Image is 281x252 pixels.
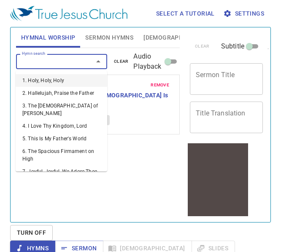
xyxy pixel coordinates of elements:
[17,228,46,238] span: Turn Off
[153,6,218,21] button: Select a tutorial
[109,56,134,67] button: clear
[146,80,174,90] button: remove
[186,142,249,217] iframe: from-child
[16,165,107,178] li: 7. Joyful, Joyful, We Adore Thee
[10,6,127,21] img: True Jesus Church
[133,51,163,72] span: Audio Playback
[222,6,267,21] button: Settings
[114,58,129,65] span: clear
[85,32,133,43] span: Sermon Hymns
[16,87,107,99] li: 2. Hallelujah, Praise the Father
[16,74,107,87] li: 1. Holy, Holy, Holy
[10,225,53,241] button: Turn Off
[151,81,169,89] span: remove
[156,8,215,19] span: Select a tutorial
[21,32,76,43] span: Hymnal Worship
[221,41,244,51] span: Subtitle
[16,99,107,120] li: 3. The [DEMOGRAPHIC_DATA] of [PERSON_NAME]
[16,132,107,145] li: 5. This Is My Father's World
[143,32,208,43] span: [DEMOGRAPHIC_DATA]
[16,120,107,132] li: 4. I Love Thy Kingdom, Lord
[225,8,264,19] span: Settings
[92,56,104,67] button: Close
[16,145,107,165] li: 6. The Spacious Firmament on High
